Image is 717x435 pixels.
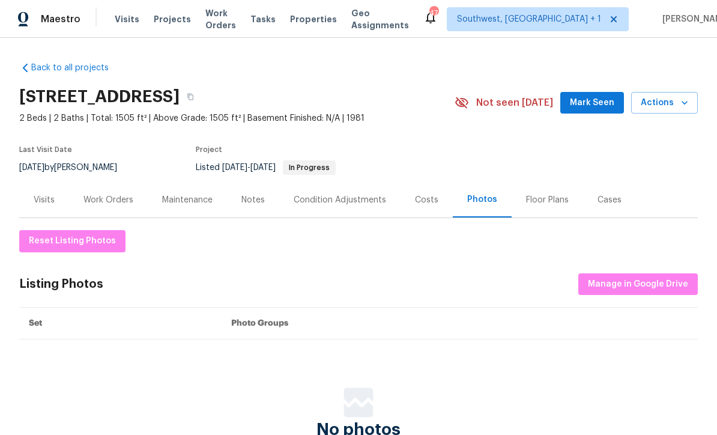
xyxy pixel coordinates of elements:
span: Manage in Google Drive [588,277,688,292]
span: [DATE] [250,163,276,172]
div: Maintenance [162,194,213,206]
span: Reset Listing Photos [29,234,116,249]
div: Notes [241,194,265,206]
h2: [STREET_ADDRESS] [19,91,180,103]
span: Work Orders [205,7,236,31]
span: In Progress [284,164,334,171]
span: Project [196,146,222,153]
div: Cases [597,194,622,206]
span: Listed [196,163,336,172]
th: Photo Groups [222,308,698,339]
div: Photos [467,193,497,205]
div: 47 [429,7,438,19]
button: Actions [631,92,698,114]
th: Set [19,308,222,339]
div: Listing Photos [19,278,103,290]
span: [DATE] [222,163,247,172]
div: Visits [34,194,55,206]
span: 2 Beds | 2 Baths | Total: 1505 ft² | Above Grade: 1505 ft² | Basement Finished: N/A | 1981 [19,112,455,124]
span: - [222,163,276,172]
span: Properties [290,13,337,25]
span: Maestro [41,13,80,25]
span: Projects [154,13,191,25]
button: Manage in Google Drive [578,273,698,296]
span: Visits [115,13,139,25]
span: Actions [641,96,688,111]
div: by [PERSON_NAME] [19,160,132,175]
span: [DATE] [19,163,44,172]
span: Geo Assignments [351,7,409,31]
span: Mark Seen [570,96,614,111]
span: Southwest, [GEOGRAPHIC_DATA] + 1 [457,13,601,25]
a: Back to all projects [19,62,135,74]
div: Condition Adjustments [294,194,386,206]
button: Reset Listing Photos [19,230,126,252]
span: Tasks [250,15,276,23]
div: Work Orders [83,194,133,206]
span: Last Visit Date [19,146,72,153]
span: Not seen [DATE] [476,97,553,109]
button: Copy Address [180,86,201,108]
button: Mark Seen [560,92,624,114]
div: Costs [415,194,438,206]
div: Floor Plans [526,194,569,206]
